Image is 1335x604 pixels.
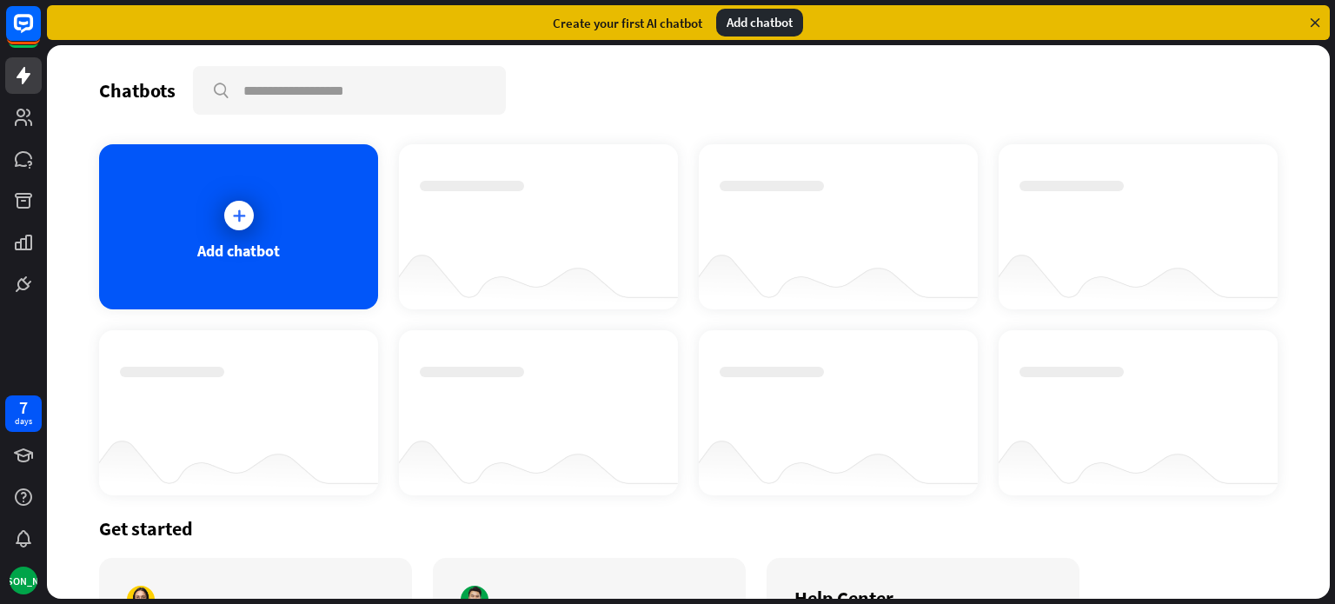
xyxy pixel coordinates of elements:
[99,78,176,103] div: Chatbots
[10,567,37,594] div: [PERSON_NAME]
[197,241,280,261] div: Add chatbot
[5,395,42,432] a: 7 days
[14,7,66,59] button: Open LiveChat chat widget
[716,9,803,37] div: Add chatbot
[99,516,1278,541] div: Get started
[19,400,28,415] div: 7
[15,415,32,428] div: days
[553,15,702,31] div: Create your first AI chatbot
